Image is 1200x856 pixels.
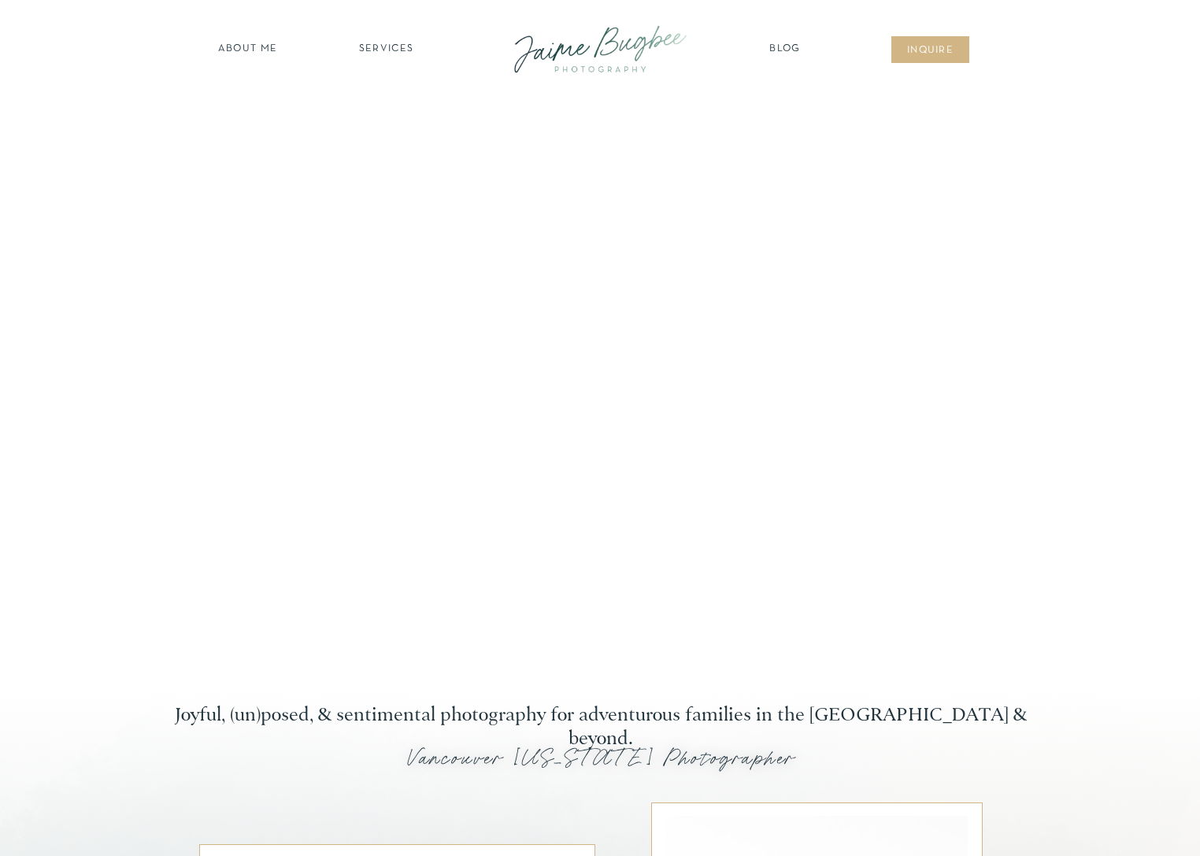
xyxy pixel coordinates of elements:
h2: Joyful, (un)posed, & sentimental photography for adventurous families in the [GEOGRAPHIC_DATA] & ... [160,704,1041,728]
a: Blog [765,42,805,57]
a: inqUIre [898,43,962,59]
a: about ME [213,42,282,57]
a: SERVICES [342,42,431,57]
h1: Vancouver [US_STATE] Photographer [233,747,969,781]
